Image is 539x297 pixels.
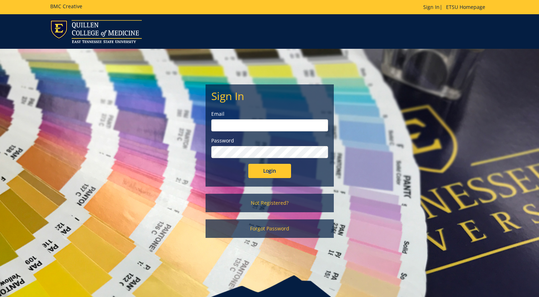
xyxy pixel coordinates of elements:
a: ETSU Homepage [442,4,489,10]
a: Not Registered? [206,194,334,212]
img: ETSU logo [50,20,142,43]
label: Email [211,110,328,118]
h2: Sign In [211,90,328,102]
a: Forgot Password [206,219,334,238]
a: Sign In [423,4,440,10]
input: Login [248,164,291,178]
label: Password [211,137,328,144]
p: | [423,4,489,11]
h5: BMC Creative [50,4,82,9]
